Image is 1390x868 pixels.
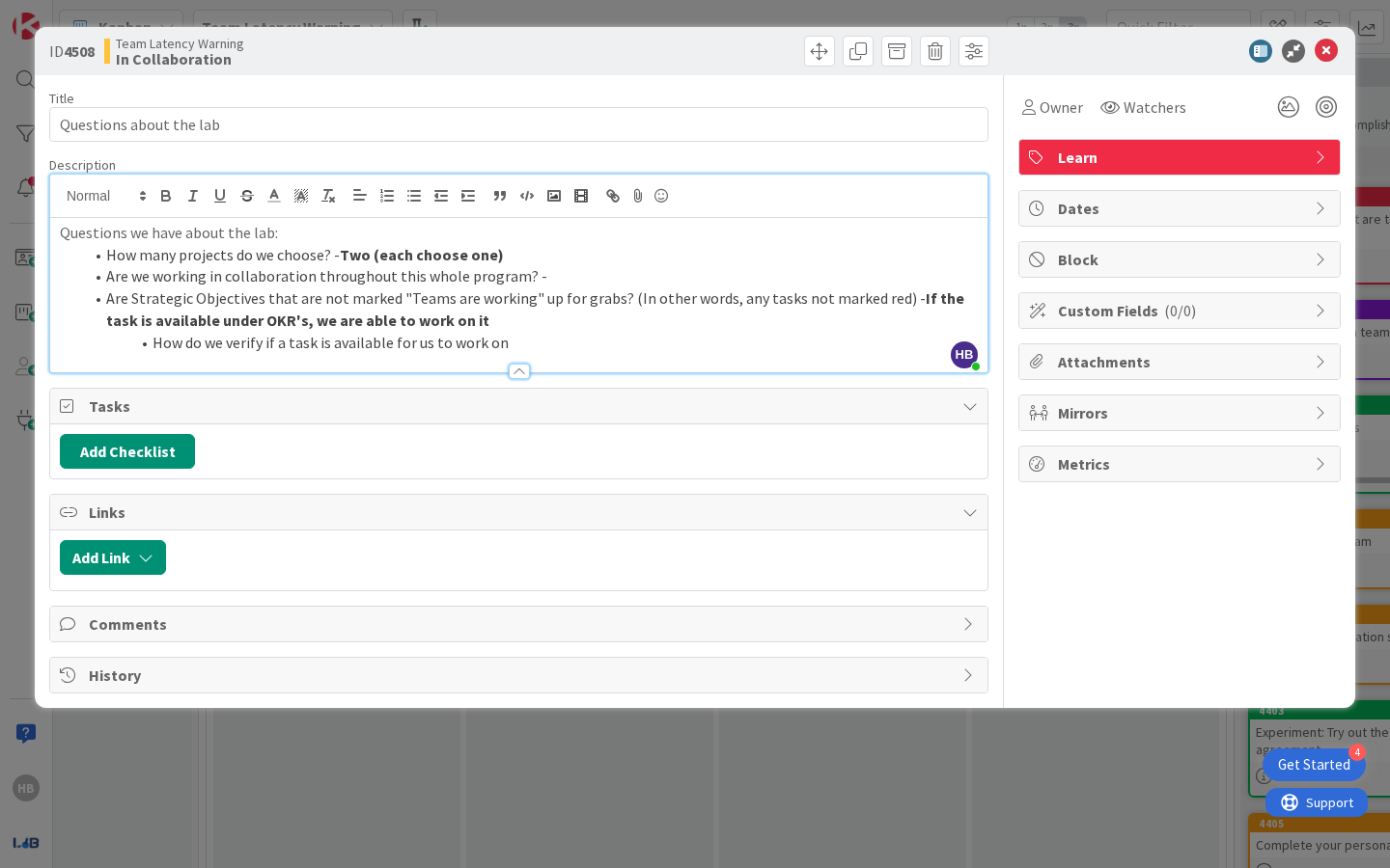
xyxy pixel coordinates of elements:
span: Block [1058,248,1305,271]
span: Attachments [1058,350,1305,373]
div: Get Started [1278,755,1350,774]
span: HB [951,341,978,368]
span: Dates [1058,197,1305,220]
li: Are we working in collaboration throughout this whole program? - [83,265,978,287]
span: Metrics [1058,452,1305,475]
span: Watchers [1124,95,1186,119]
strong: Two (each choose one) [340,245,504,264]
div: 4 [1348,744,1366,761]
span: ID [49,40,95,63]
span: History [89,664,953,687]
span: ( 0/0 ) [1164,301,1196,320]
span: Custom Fields [1058,299,1305,322]
b: In Collaboration [116,51,244,67]
span: Team Latency Warning [116,36,244,51]
span: Learn [1058,146,1305,169]
button: Add Link [60,540,166,575]
li: How do we verify if a task is available for us to work on [83,332,978,354]
span: Mirrors [1058,401,1305,424]
input: type card name here... [49,107,988,142]
span: Owner [1040,95,1083,119]
button: Add Checklist [60,434,195,469]
span: Support [41,3,88,26]
p: Questions we have about the lab: [60,222,978,244]
div: Open Get Started checklist, remaining modules: 4 [1263,748,1366,781]
strong: If the task is available under OKR's, we are able to work on it [106,288,967,330]
span: Links [89,501,953,524]
label: Title [49,90,74,107]
li: How many projects do we choose? - [83,244,978,266]
span: Tasks [89,394,953,418]
b: 4508 [64,41,95,61]
span: Comments [89,612,953,636]
li: Are Strategic Objectives that are not marked "Teams are working" up for grabs? (In other words, a... [83,287,978,331]
span: Description [49,156,116,174]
